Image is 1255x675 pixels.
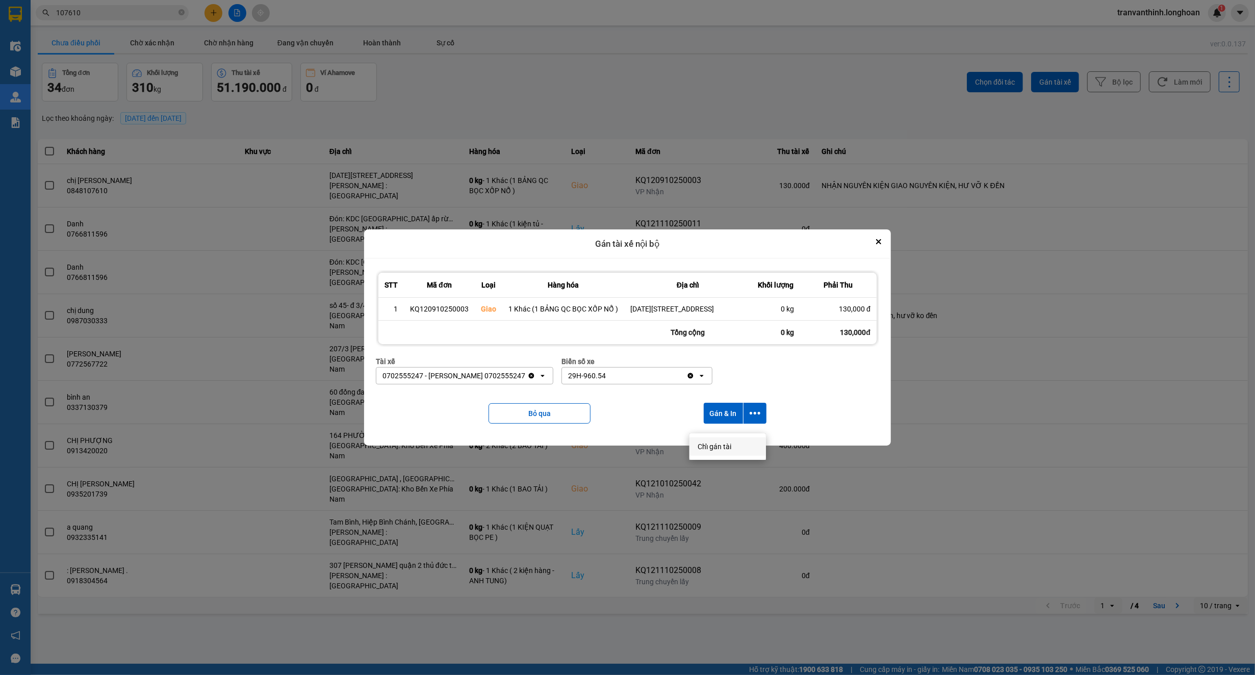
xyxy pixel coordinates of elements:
svg: Clear value [527,372,535,380]
div: Phải Thu [806,279,870,291]
div: Giao [481,304,496,314]
input: Selected 29H-960.54. [607,371,608,381]
div: dialog [364,229,891,446]
div: 0 kg [752,321,800,344]
div: Tổng cộng [624,321,752,344]
div: Mã đơn [410,279,469,291]
div: Gán tài xế nội bộ [364,229,891,259]
div: Hàng hóa [508,279,618,291]
button: Close [873,236,885,248]
svg: Clear value [686,372,695,380]
div: STT [385,279,398,291]
div: [DATE][STREET_ADDRESS] [630,304,746,314]
svg: open [698,372,706,380]
div: 130,000đ [800,321,877,344]
div: Loại [481,279,496,291]
div: 0702555247 - [PERSON_NAME] 0702555247 [382,371,525,381]
svg: open [539,372,547,380]
div: Khối lượng [758,279,794,291]
input: Selected 0702555247 - TRẦN XUÂN TOÀN 0702555247. [526,371,527,381]
span: Chỉ gán tài [698,442,731,452]
div: KQ120910250003 [410,304,469,314]
div: 1 [385,304,398,314]
div: Địa chỉ [630,279,746,291]
div: 29H-960.54 [568,371,606,381]
div: 0 kg [758,304,794,314]
button: Gán & In [704,403,743,424]
ul: Menu [689,433,766,460]
div: Biển số xe [561,356,712,367]
div: 130,000 đ [806,304,870,314]
div: Tài xế [376,356,553,367]
div: 1 Khác (1 BẢNG QC BỌC XỐP NỔ ) [508,304,618,314]
button: Bỏ qua [489,403,591,424]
